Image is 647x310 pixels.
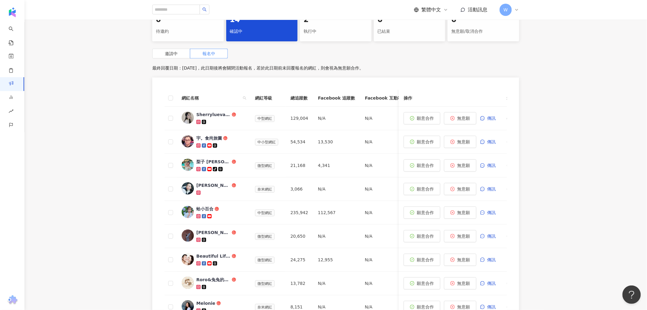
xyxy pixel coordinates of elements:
[457,210,470,215] span: 無意願
[313,107,360,130] td: N/A
[196,182,231,188] div: [PERSON_NAME]
[480,277,502,289] button: 傳訊
[487,187,496,191] span: 傳訊
[404,183,440,195] button: 願意合作
[255,186,275,193] span: 奈米網紅
[457,304,470,309] span: 無意願
[444,112,476,124] button: 無意願
[313,201,360,225] td: 112,567
[404,112,440,124] button: 願意合作
[156,26,220,37] div: 待邀約
[480,136,502,148] button: 傳訊
[480,258,485,262] span: message
[313,130,360,154] td: 13,530
[404,277,440,289] button: 願意合作
[480,183,502,195] button: 傳訊
[457,139,470,144] span: 無意願
[480,254,502,266] button: 傳訊
[286,90,313,107] th: 總追蹤數
[255,139,278,146] span: 中小型網紅
[255,280,275,287] span: 微型網紅
[480,112,502,124] button: 傳訊
[313,177,360,201] td: N/A
[450,234,455,238] span: close-circle
[487,304,496,309] span: 傳訊
[165,51,178,56] span: 邀請中
[286,201,313,225] td: 235,942
[182,159,194,171] img: KOL Avatar
[182,253,194,265] img: KOL Avatar
[360,201,407,225] td: N/A
[313,248,360,272] td: 12,955
[417,139,434,144] span: 願意合作
[623,285,641,304] iframe: Help Scout Beacon - Open
[304,26,368,37] div: 執行中
[196,159,231,165] div: 梨子 [PERSON_NAME]
[7,7,17,17] img: logo icon
[360,130,407,154] td: N/A
[399,90,507,107] th: 操作
[286,177,313,201] td: 3,066
[196,253,231,259] div: Beautiful Life By GM
[313,272,360,295] td: N/A
[468,7,487,13] span: 活動訊息
[255,233,275,240] span: 微型網紅
[444,206,476,219] button: 無意願
[417,234,434,239] span: 願意合作
[450,187,455,191] span: close-circle
[152,63,519,73] p: 最終回覆日期：[DATE]，此日期後將會關閉活動報名，若於此日期前未回覆報名的網紅，則會視為無意願合作。
[196,135,222,141] div: 宇。食尚旅圖
[457,116,470,121] span: 無意願
[444,159,476,172] button: 無意願
[410,234,414,238] span: check-circle
[417,281,434,286] span: 願意合作
[286,154,313,177] td: 21,168
[504,6,508,13] span: W
[417,304,434,309] span: 願意合作
[487,163,496,168] span: 傳訊
[9,105,13,119] span: rise
[487,281,496,286] span: 傳訊
[196,300,215,306] div: Melonie
[410,187,414,191] span: check-circle
[450,210,455,215] span: close-circle
[182,206,194,218] img: KOL Avatar
[410,305,414,309] span: check-circle
[360,177,407,201] td: N/A
[410,140,414,144] span: check-circle
[286,225,313,248] td: 20,650
[230,26,294,37] div: 確認中
[182,229,194,242] img: KOL Avatar
[421,6,441,13] span: 繁體中文
[182,95,240,101] span: 網紅名稱
[313,90,360,107] th: Facebook 追蹤數
[480,187,485,191] span: message
[417,187,434,191] span: 願意合作
[196,206,213,212] div: 蛤小百合
[417,163,434,168] span: 願意合作
[450,163,455,168] span: close-circle
[255,257,275,263] span: 微型網紅
[410,210,414,215] span: check-circle
[360,248,407,272] td: N/A
[6,295,18,305] img: chrome extension
[487,257,496,262] span: 傳訊
[450,140,455,144] span: close-circle
[404,206,440,219] button: 願意合作
[182,277,194,289] img: KOL Avatar
[457,257,470,262] span: 無意願
[250,90,286,107] th: 網紅等級
[487,139,496,144] span: 傳訊
[410,116,414,120] span: check-circle
[480,281,485,285] span: message
[243,96,246,100] span: search
[480,230,502,242] button: 傳訊
[444,136,476,148] button: 無意願
[480,116,485,120] span: message
[450,281,455,285] span: close-circle
[286,107,313,130] td: 129,004
[360,154,407,177] td: N/A
[9,22,21,46] a: search
[444,277,476,289] button: 無意願
[404,159,440,172] button: 願意合作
